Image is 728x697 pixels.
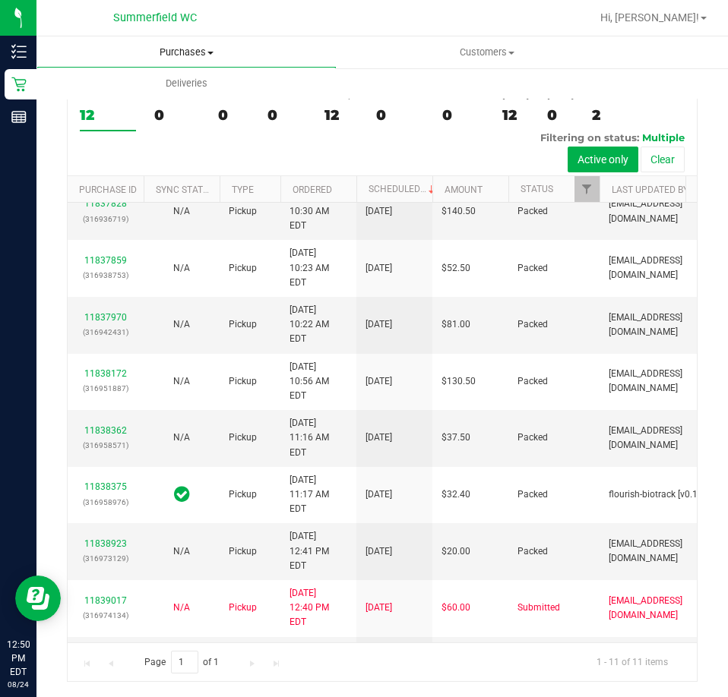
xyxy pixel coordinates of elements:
span: Packed [518,374,548,389]
span: [DATE] [366,430,392,445]
div: 0 [442,106,484,124]
span: $81.00 [442,317,470,332]
span: Deliveries [145,77,228,90]
button: N/A [173,317,190,332]
span: In Sync [174,484,190,505]
span: Packed [518,487,548,502]
span: [DATE] 10:30 AM EDT [290,190,347,234]
p: (316938753) [77,268,135,282]
span: $52.50 [442,261,470,276]
span: Pickup [229,317,257,332]
span: Not Applicable [173,319,190,330]
div: 0 [267,106,306,124]
button: N/A [173,261,190,276]
span: Summerfield WC [113,11,197,24]
div: 2 [592,106,648,124]
span: Pickup [229,261,257,276]
a: Purchases [36,36,337,68]
p: (316942431) [77,325,135,339]
span: Packed [518,204,548,219]
span: [DATE] [366,544,392,559]
span: Packed [518,261,548,276]
span: [DATE] [366,374,392,389]
a: Type [232,184,254,195]
a: Sync Status [156,184,214,195]
span: Multiple [642,131,685,143]
input: 1 [171,651,198,674]
span: [DATE] 10:56 AM EDT [290,360,347,404]
span: Purchases [37,46,336,59]
a: 11838375 [84,481,127,492]
span: Submitted [518,601,560,615]
a: 11837828 [84,198,127,209]
a: Status [521,184,553,194]
p: (316958976) [77,495,135,509]
span: $32.40 [442,487,470,502]
a: Amount [445,184,483,195]
div: 12 [502,106,529,124]
button: N/A [173,430,190,445]
div: 0 [547,106,574,124]
div: 12 [80,106,136,124]
span: Not Applicable [173,602,190,613]
inline-svg: Inventory [11,44,27,59]
a: 11837859 [84,255,127,266]
span: $130.50 [442,374,476,389]
span: Customers [337,46,636,59]
span: Hi, [PERSON_NAME]! [600,11,699,24]
a: Deliveries [36,68,337,99]
p: 12:50 PM EDT [7,638,30,679]
button: N/A [173,374,190,389]
span: Pickup [229,601,257,615]
span: [DATE] 12:40 PM EDT [290,586,347,630]
button: N/A [173,544,190,559]
span: [DATE] 10:23 AM EDT [290,246,347,290]
button: Active only [568,147,638,172]
inline-svg: Retail [11,77,27,92]
span: Packed [518,544,548,559]
span: Filtering on status: [540,131,639,143]
div: 12 [324,106,358,124]
span: [DATE] [366,317,392,332]
span: [DATE] 10:22 AM EDT [290,303,347,347]
a: 11838172 [84,368,127,379]
span: [DATE] [366,261,392,276]
a: 11838923 [84,538,127,549]
span: Pickup [229,374,257,389]
button: Clear [641,147,685,172]
span: Page of 1 [131,651,232,674]
span: Pickup [229,204,257,219]
div: 0 [154,106,200,124]
p: (316973129) [77,551,135,566]
div: 0 [376,106,424,124]
span: Not Applicable [173,546,190,557]
a: Customers [337,36,637,68]
div: 0 [218,106,249,124]
span: Not Applicable [173,263,190,273]
p: (316974134) [77,608,135,623]
span: $20.00 [442,544,470,559]
a: 11838362 [84,425,127,436]
span: Not Applicable [173,376,190,386]
span: [DATE] 12:41 PM EDT [290,529,347,573]
span: [DATE] 11:16 AM EDT [290,416,347,460]
a: Filter [574,176,600,202]
a: Ordered [293,184,332,195]
span: [DATE] [366,487,392,502]
a: Scheduled [369,184,438,194]
span: [DATE] [366,601,392,615]
span: [DATE] [366,204,392,219]
p: 08/24 [7,679,30,690]
iframe: Resource center [15,576,61,621]
button: N/A [173,204,190,219]
inline-svg: Reports [11,109,27,125]
span: Pickup [229,487,257,502]
a: Purchase ID [79,184,137,195]
span: Pickup [229,544,257,559]
button: N/A [173,601,190,615]
a: Last Updated By [612,184,688,195]
span: $37.50 [442,430,470,445]
span: $60.00 [442,601,470,615]
span: Packed [518,317,548,332]
p: (316958571) [77,438,135,453]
